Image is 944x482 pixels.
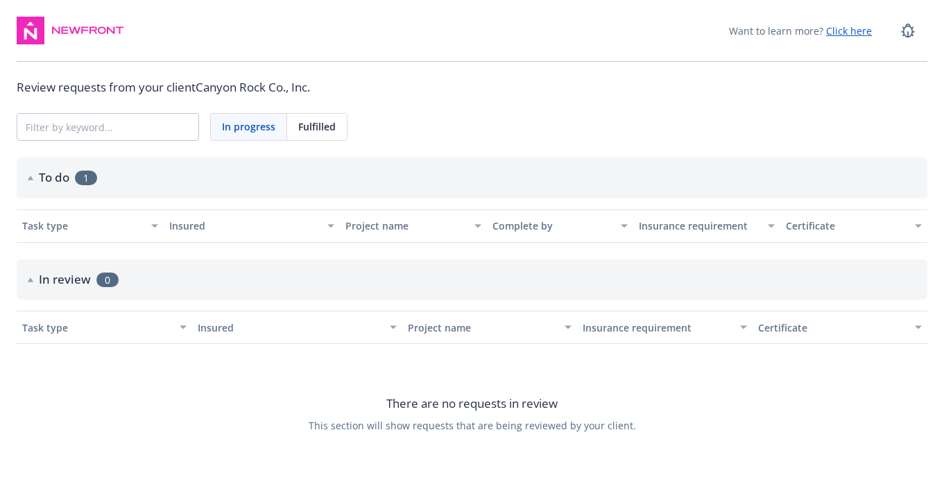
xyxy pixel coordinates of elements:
[169,218,319,233] div: Insured
[577,311,753,344] button: Insurance requirement
[298,119,336,134] span: Fulfilled
[345,218,466,233] div: Project name
[826,24,872,37] a: Click here
[402,311,578,344] button: Project name
[786,218,907,233] div: Certificate
[780,209,927,243] button: Certificate
[39,270,91,289] h2: In review
[22,320,171,335] div: Task type
[386,395,558,413] span: There are no requests in review
[492,218,613,233] div: Complete by
[583,320,732,335] div: Insurance requirement
[340,209,487,243] button: Project name
[639,218,760,233] div: Insurance requirement
[192,311,402,344] button: Insured
[487,209,634,243] button: Complete by
[17,78,927,96] div: Review requests from your client Canyon Rock Co., Inc.
[22,218,143,233] div: Task type
[96,273,119,287] span: 0
[17,209,164,243] button: Task type
[633,209,780,243] button: Insurance requirement
[408,320,557,335] div: Project name
[753,311,928,344] button: Certificate
[198,320,381,335] div: Insured
[164,209,340,243] button: Insured
[309,418,636,433] span: This section will show requests that are being reviewed by your client.
[17,17,44,44] img: navigator-logo.svg
[894,17,922,44] a: Report a Bug
[50,24,126,37] img: Newfront Logo
[17,114,198,140] input: Filter by keyword...
[75,171,97,185] span: 1
[729,24,872,38] span: Want to learn more?
[758,320,907,335] div: Certificate
[222,119,275,134] span: In progress
[39,169,69,187] h2: To do
[17,311,192,344] button: Task type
